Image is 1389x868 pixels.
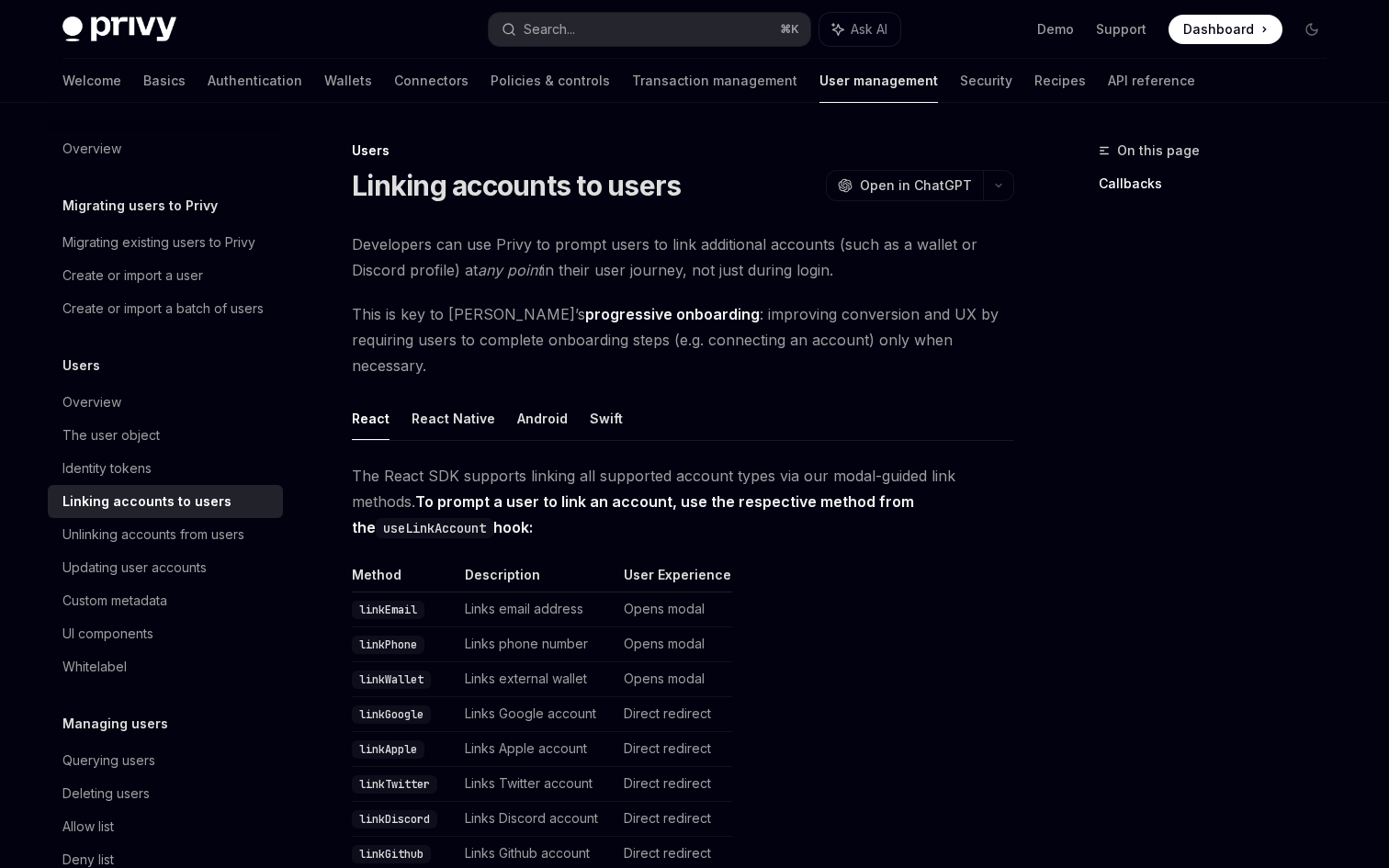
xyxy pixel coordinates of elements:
[960,59,1012,103] a: Security
[352,705,431,724] code: linkGoogle
[457,592,616,627] td: Links email address
[412,397,495,440] button: React Native
[62,524,244,546] div: Unlinking accounts from users
[48,259,283,292] a: Create or import a user
[352,740,424,759] code: linkApple
[48,551,283,584] a: Updating user accounts
[62,783,150,805] div: Deleting users
[585,305,760,323] strong: progressive onboarding
[780,22,799,37] span: ⌘ K
[48,292,283,325] a: Create or import a batch of users
[860,176,972,195] span: Open in ChatGPT
[616,662,732,697] td: Opens modal
[62,750,155,772] div: Querying users
[352,601,424,619] code: linkEmail
[48,650,283,683] a: Whitelabel
[352,301,1014,378] span: This is key to [PERSON_NAME]’s : improving conversion and UX by requiring users to complete onboa...
[62,490,231,513] div: Linking accounts to users
[62,298,264,320] div: Create or import a batch of users
[457,662,616,697] td: Links external wallet
[1037,20,1074,39] a: Demo
[457,732,616,767] td: Links Apple account
[376,518,493,538] code: useLinkAccount
[457,767,616,802] td: Links Twitter account
[62,590,167,612] div: Custom metadata
[48,452,283,485] a: Identity tokens
[352,636,424,654] code: linkPhone
[457,697,616,732] td: Links Google account
[352,231,1014,283] span: Developers can use Privy to prompt users to link additional accounts (such as a wallet or Discord...
[48,226,283,259] a: Migrating existing users to Privy
[1169,15,1282,44] a: Dashboard
[616,802,732,837] td: Direct redirect
[632,59,797,103] a: Transaction management
[352,463,1014,540] span: The React SDK supports linking all supported account types via our modal-guided link methods.
[1117,140,1200,162] span: On this page
[457,566,616,592] th: Description
[62,59,121,103] a: Welcome
[819,13,900,46] button: Ask AI
[352,492,914,536] strong: To prompt a user to link an account, use the respective method from the hook:
[62,195,218,217] h5: Migrating users to Privy
[62,623,153,645] div: UI components
[62,138,121,160] div: Overview
[616,592,732,627] td: Opens modal
[616,697,732,732] td: Direct redirect
[851,20,887,39] span: Ask AI
[48,419,283,452] a: The user object
[616,732,732,767] td: Direct redirect
[489,13,810,46] button: Search...⌘K
[478,261,542,279] em: any point
[48,617,283,650] a: UI components
[48,810,283,843] a: Allow list
[1183,20,1254,39] span: Dashboard
[826,170,983,201] button: Open in ChatGPT
[352,845,431,863] code: linkGithub
[62,17,176,42] img: dark logo
[62,557,207,579] div: Updating user accounts
[352,671,431,689] code: linkWallet
[352,141,1014,160] div: Users
[524,18,575,40] div: Search...
[143,59,186,103] a: Basics
[208,59,302,103] a: Authentication
[324,59,372,103] a: Wallets
[48,584,283,617] a: Custom metadata
[62,391,121,413] div: Overview
[62,816,114,838] div: Allow list
[48,777,283,810] a: Deleting users
[352,775,437,794] code: linkTwitter
[62,457,152,479] div: Identity tokens
[48,518,283,551] a: Unlinking accounts from users
[48,485,283,518] a: Linking accounts to users
[1096,20,1146,39] a: Support
[62,265,203,287] div: Create or import a user
[457,802,616,837] td: Links Discord account
[616,767,732,802] td: Direct redirect
[1297,15,1327,44] button: Toggle dark mode
[62,355,100,377] h5: Users
[48,386,283,419] a: Overview
[352,566,457,592] th: Method
[491,59,610,103] a: Policies & controls
[62,231,255,254] div: Migrating existing users to Privy
[819,59,938,103] a: User management
[352,169,681,202] h1: Linking accounts to users
[48,744,283,777] a: Querying users
[616,627,732,662] td: Opens modal
[48,132,283,165] a: Overview
[1034,59,1086,103] a: Recipes
[62,656,127,678] div: Whitelabel
[517,397,568,440] button: Android
[394,59,469,103] a: Connectors
[457,627,616,662] td: Links phone number
[62,424,160,446] div: The user object
[1099,169,1341,198] a: Callbacks
[62,713,168,735] h5: Managing users
[616,566,732,592] th: User Experience
[352,810,437,829] code: linkDiscord
[590,397,623,440] button: Swift
[352,397,390,440] button: React
[1108,59,1195,103] a: API reference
